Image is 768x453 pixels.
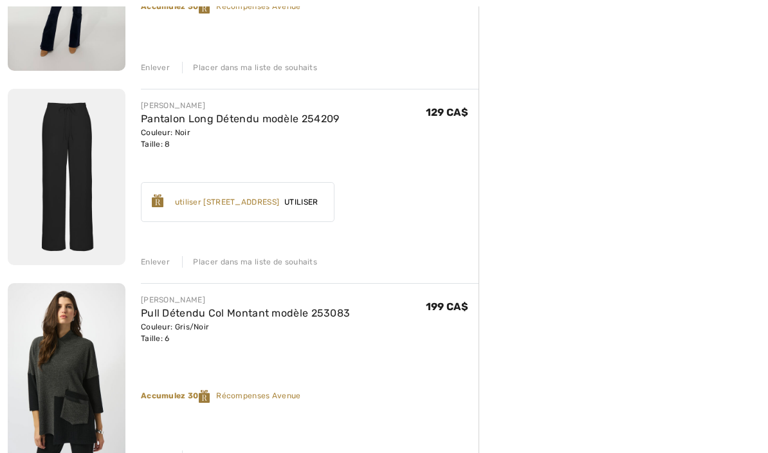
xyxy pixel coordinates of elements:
strong: Accumulez 30 [141,391,216,400]
div: Enlever [141,62,170,73]
img: Pantalon Long Détendu modèle 254209 [8,89,125,266]
div: [PERSON_NAME] [141,100,340,111]
div: utiliser [STREET_ADDRESS] [175,196,280,208]
span: 129 CA$ [426,106,468,118]
div: Placer dans ma liste de souhaits [182,256,317,268]
div: Récompenses Avenue [141,1,479,14]
div: Placer dans ma liste de souhaits [182,62,317,73]
div: Couleur: Gris/Noir Taille: 6 [141,321,350,344]
img: Reward-Logo.svg [199,1,210,14]
div: [PERSON_NAME] [141,294,350,306]
a: Pantalon Long Détendu modèle 254209 [141,113,340,125]
a: Pull Détendu Col Montant modèle 253083 [141,307,350,319]
div: Récompenses Avenue [141,390,479,403]
img: Reward-Logo.svg [199,390,210,403]
strong: Accumulez 30 [141,2,216,11]
img: Reward-Logo.svg [152,194,163,207]
div: Couleur: Noir Taille: 8 [141,127,340,150]
span: 199 CA$ [426,300,468,313]
span: Utiliser [279,196,323,208]
div: Enlever [141,256,170,268]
